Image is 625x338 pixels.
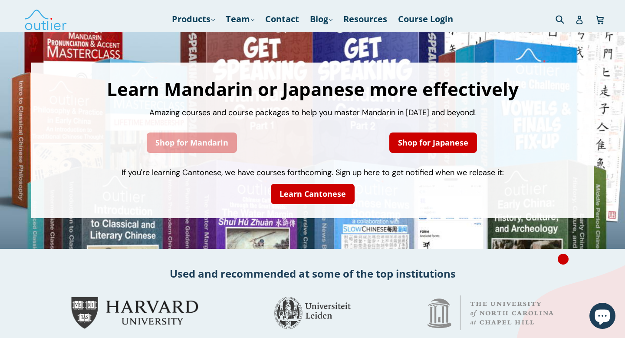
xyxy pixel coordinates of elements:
[389,133,477,153] a: Shop for Japanese
[306,11,337,27] a: Blog
[587,303,618,331] inbox-online-store-chat: Shopify online store chat
[40,80,585,98] h1: Learn Mandarin or Japanese more effectively
[339,11,391,27] a: Resources
[147,133,237,153] a: Shop for Mandarin
[394,11,457,27] a: Course Login
[149,107,476,118] span: Amazing courses and course packages to help you master Mandarin in [DATE] and beyond!
[24,7,67,32] img: Outlier Linguistics
[122,167,504,178] span: If you're learning Cantonese, we have courses forthcoming. Sign up here to get notified when we r...
[553,10,577,28] input: Search
[168,11,219,27] a: Products
[261,11,303,27] a: Contact
[221,11,259,27] a: Team
[271,184,355,204] a: Learn Cantonese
